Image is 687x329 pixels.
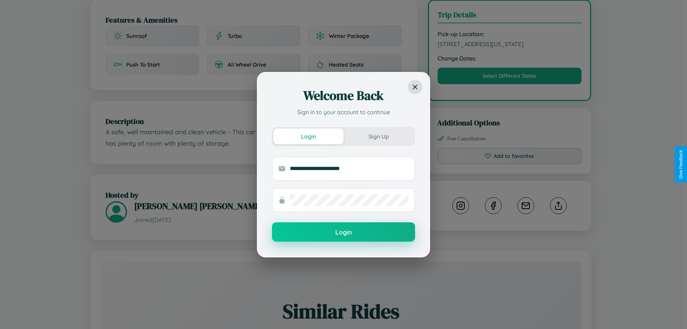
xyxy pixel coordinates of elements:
[272,108,415,116] p: Sign in to your account to continue
[272,87,415,104] h2: Welcome Back
[272,222,415,242] button: Login
[678,150,683,179] div: Give Feedback
[343,129,414,144] button: Sign Up
[273,129,343,144] button: Login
